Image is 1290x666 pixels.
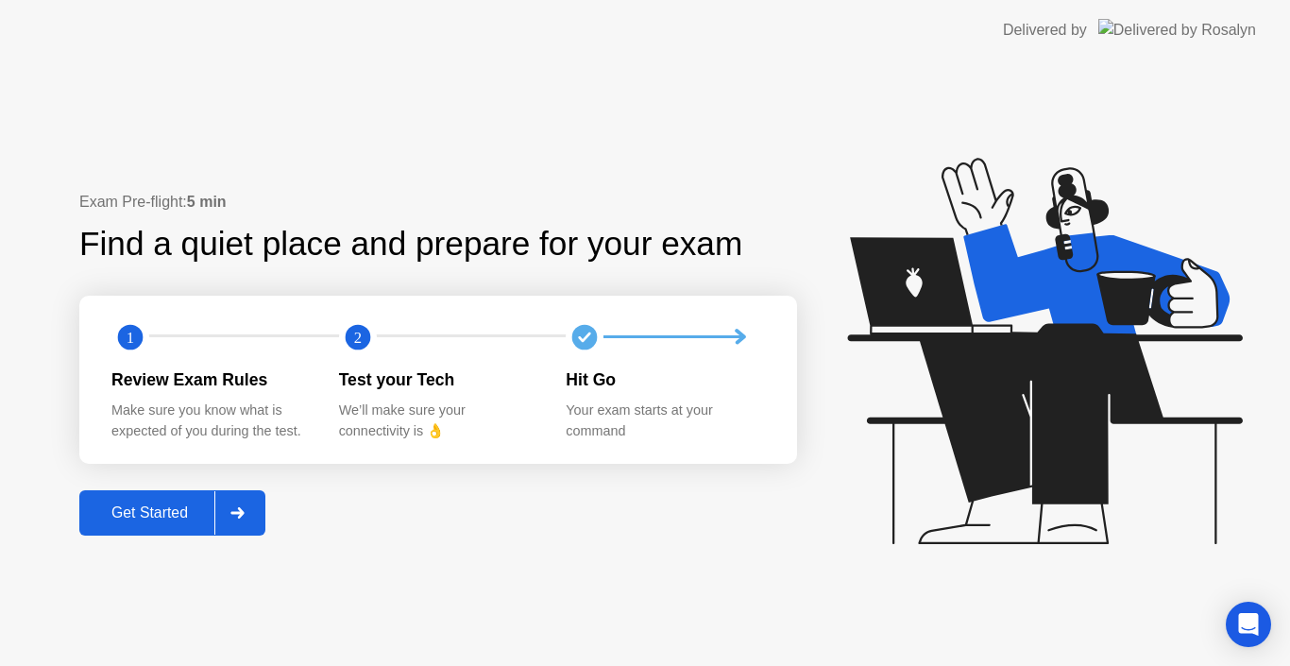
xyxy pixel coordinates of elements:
[1003,19,1087,42] div: Delivered by
[79,490,265,536] button: Get Started
[85,504,214,521] div: Get Started
[1098,19,1256,41] img: Delivered by Rosalyn
[187,194,227,210] b: 5 min
[111,367,309,392] div: Review Exam Rules
[339,401,536,441] div: We’ll make sure your connectivity is 👌
[79,191,797,213] div: Exam Pre-flight:
[566,367,763,392] div: Hit Go
[1226,602,1271,647] div: Open Intercom Messenger
[339,367,536,392] div: Test your Tech
[354,328,362,346] text: 2
[111,401,309,441] div: Make sure you know what is expected of you during the test.
[566,401,763,441] div: Your exam starts at your command
[79,219,745,269] div: Find a quiet place and prepare for your exam
[127,328,134,346] text: 1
